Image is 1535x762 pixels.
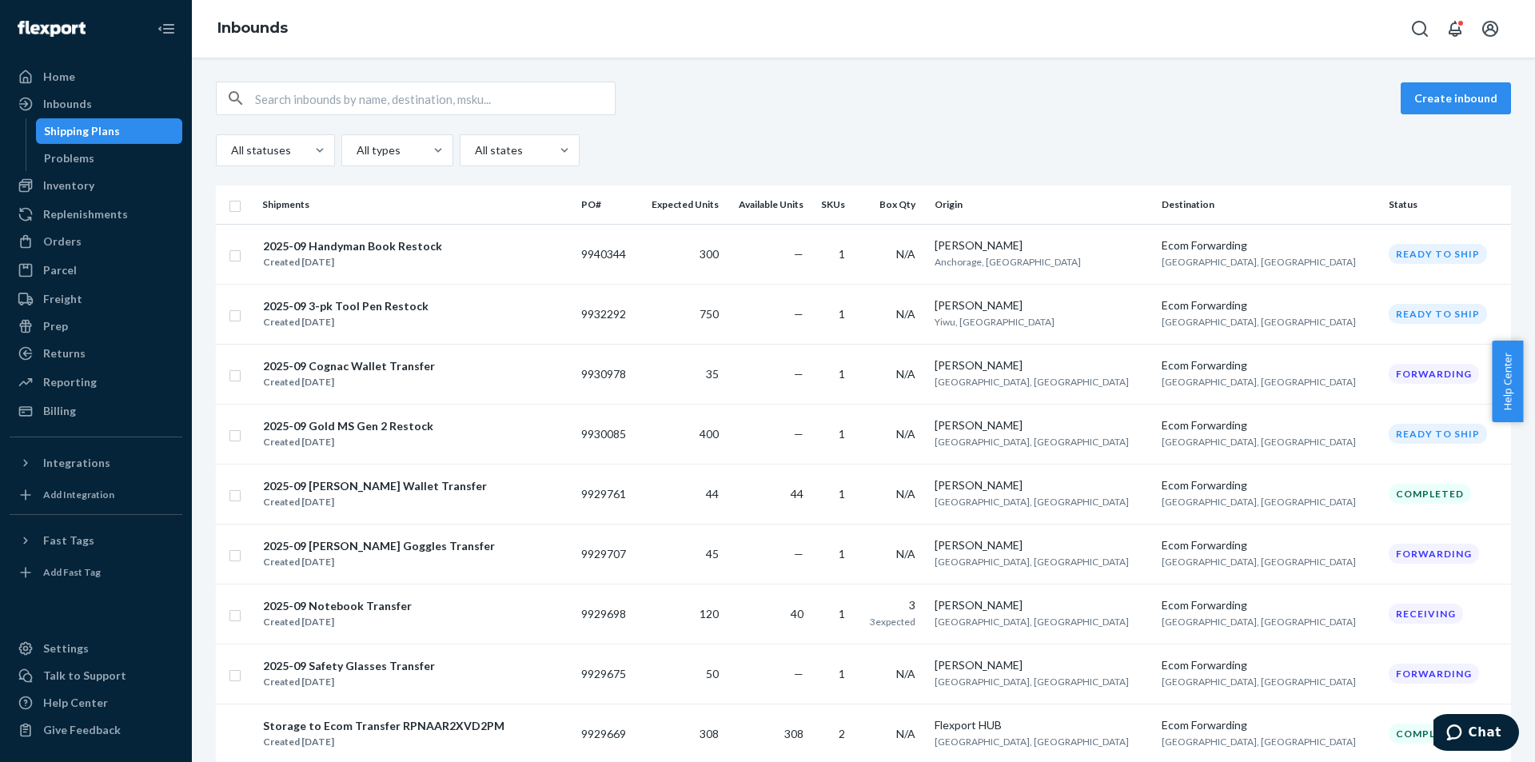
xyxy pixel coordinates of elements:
[794,667,803,680] span: —
[217,19,288,37] a: Inbounds
[263,298,429,314] div: 2025-09 3-pk Tool Pen Restock
[1389,364,1479,384] div: Forwarding
[896,307,915,321] span: N/A
[43,668,126,684] div: Talk to Support
[263,598,412,614] div: 2025-09 Notebook Transfer
[935,297,1149,313] div: [PERSON_NAME]
[839,547,845,561] span: 1
[794,427,803,441] span: —
[256,186,575,224] th: Shipments
[43,345,86,361] div: Returns
[10,313,182,339] a: Prep
[10,528,182,553] button: Fast Tags
[1389,724,1471,744] div: Completed
[935,616,1129,628] span: [GEOGRAPHIC_DATA], [GEOGRAPHIC_DATA]
[1492,341,1523,422] button: Help Center
[896,427,915,441] span: N/A
[263,538,495,554] div: 2025-09 [PERSON_NAME] Goggles Transfer
[839,247,845,261] span: 1
[43,374,97,390] div: Reporting
[1404,13,1436,45] button: Open Search Box
[839,607,845,620] span: 1
[10,663,182,688] button: Talk to Support
[700,727,719,740] span: 308
[794,547,803,561] span: —
[43,178,94,193] div: Inventory
[706,547,719,561] span: 45
[10,717,182,743] button: Give Feedback
[263,314,429,330] div: Created [DATE]
[1162,556,1356,568] span: [GEOGRAPHIC_DATA], [GEOGRAPHIC_DATA]
[794,307,803,321] span: —
[575,186,638,224] th: PO#
[896,487,915,501] span: N/A
[1162,316,1356,328] span: [GEOGRAPHIC_DATA], [GEOGRAPHIC_DATA]
[36,118,183,144] a: Shipping Plans
[10,560,182,585] a: Add Fast Tag
[706,367,719,381] span: 35
[10,229,182,254] a: Orders
[263,614,412,630] div: Created [DATE]
[473,142,475,158] input: All states
[706,667,719,680] span: 50
[43,403,76,419] div: Billing
[794,247,803,261] span: —
[150,13,182,45] button: Close Navigation
[638,186,726,224] th: Expected Units
[896,547,915,561] span: N/A
[575,344,638,404] td: 9930978
[1162,256,1356,268] span: [GEOGRAPHIC_DATA], [GEOGRAPHIC_DATA]
[575,584,638,644] td: 9929698
[839,427,845,441] span: 1
[1162,676,1356,688] span: [GEOGRAPHIC_DATA], [GEOGRAPHIC_DATA]
[1439,13,1471,45] button: Open notifications
[263,254,442,270] div: Created [DATE]
[10,450,182,476] button: Integrations
[1389,244,1487,264] div: Ready to ship
[36,146,183,171] a: Problems
[255,82,615,114] input: Search inbounds by name, destination, msku...
[1162,297,1376,313] div: Ecom Forwarding
[43,262,77,278] div: Parcel
[706,487,719,501] span: 44
[1382,186,1511,224] th: Status
[935,436,1129,448] span: [GEOGRAPHIC_DATA], [GEOGRAPHIC_DATA]
[263,434,433,450] div: Created [DATE]
[839,487,845,501] span: 1
[1389,424,1487,444] div: Ready to ship
[263,478,487,494] div: 2025-09 [PERSON_NAME] Wallet Transfer
[1389,604,1463,624] div: Receiving
[10,91,182,117] a: Inbounds
[10,369,182,395] a: Reporting
[1162,376,1356,388] span: [GEOGRAPHIC_DATA], [GEOGRAPHIC_DATA]
[1155,186,1382,224] th: Destination
[1162,597,1376,613] div: Ecom Forwarding
[896,367,915,381] span: N/A
[839,727,845,740] span: 2
[935,417,1149,433] div: [PERSON_NAME]
[44,150,94,166] div: Problems
[864,597,916,613] div: 3
[43,640,89,656] div: Settings
[1162,736,1356,748] span: [GEOGRAPHIC_DATA], [GEOGRAPHIC_DATA]
[43,233,82,249] div: Orders
[43,455,110,471] div: Integrations
[263,418,433,434] div: 2025-09 Gold MS Gen 2 Restock
[935,376,1129,388] span: [GEOGRAPHIC_DATA], [GEOGRAPHIC_DATA]
[896,667,915,680] span: N/A
[935,496,1129,508] span: [GEOGRAPHIC_DATA], [GEOGRAPHIC_DATA]
[10,173,182,198] a: Inventory
[935,237,1149,253] div: [PERSON_NAME]
[1162,477,1376,493] div: Ecom Forwarding
[725,186,810,224] th: Available Units
[10,636,182,661] a: Settings
[935,357,1149,373] div: [PERSON_NAME]
[839,307,845,321] span: 1
[263,734,504,750] div: Created [DATE]
[935,736,1129,748] span: [GEOGRAPHIC_DATA], [GEOGRAPHIC_DATA]
[794,367,803,381] span: —
[1389,664,1479,684] div: Forwarding
[229,142,231,158] input: All statuses
[43,533,94,549] div: Fast Tags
